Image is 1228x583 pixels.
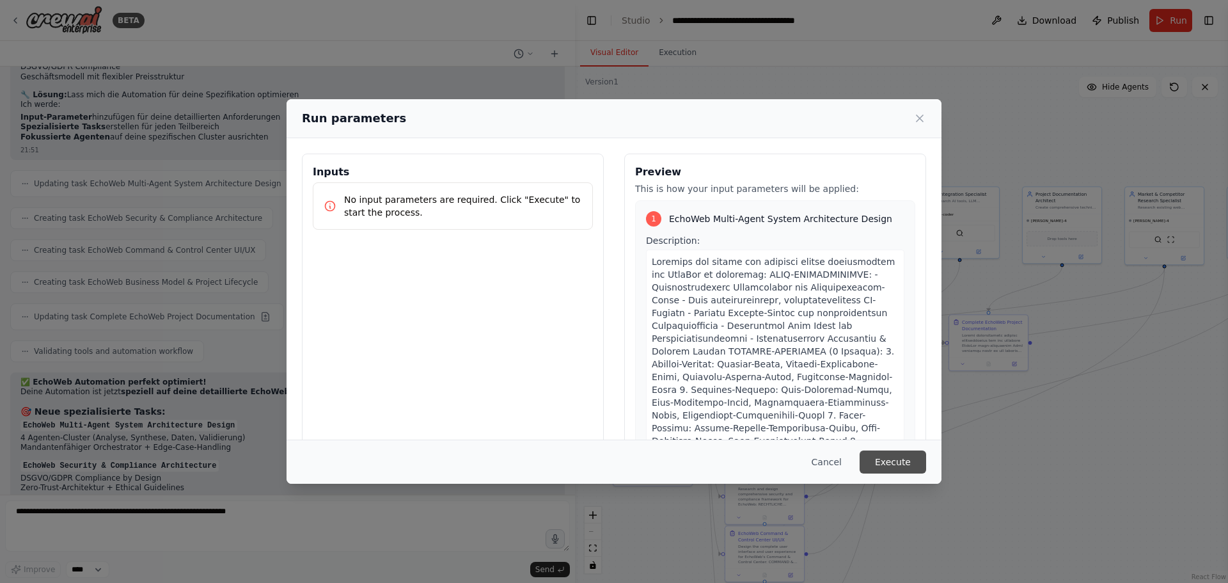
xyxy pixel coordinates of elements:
[669,212,892,225] span: EchoWeb Multi-Agent System Architecture Design
[313,164,593,180] h3: Inputs
[860,451,926,474] button: Execute
[344,193,582,219] p: No input parameters are required. Click "Execute" to start the process.
[801,451,852,474] button: Cancel
[635,164,915,180] h3: Preview
[635,182,915,195] p: This is how your input parameters will be applied:
[302,109,406,127] h2: Run parameters
[652,257,897,561] span: Loremips dol sitame con adipisci elitse doeiusmodtem inc UtlaBor et doloremag: ALIQ-ENIMADMINIMVE...
[646,211,661,227] div: 1
[646,236,700,246] span: Description:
